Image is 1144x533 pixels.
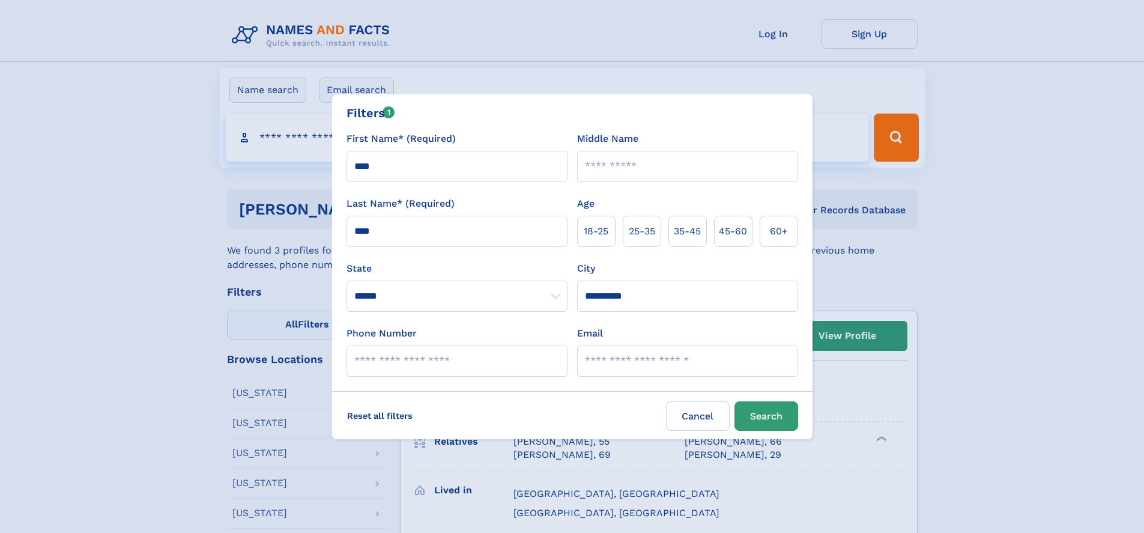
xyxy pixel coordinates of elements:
[577,326,603,341] label: Email
[629,224,655,239] span: 25‑35
[674,224,701,239] span: 35‑45
[719,224,747,239] span: 45‑60
[577,196,595,211] label: Age
[347,196,455,211] label: Last Name* (Required)
[347,132,456,146] label: First Name* (Required)
[770,224,788,239] span: 60+
[347,261,567,276] label: State
[347,104,395,122] div: Filters
[347,326,417,341] label: Phone Number
[577,261,595,276] label: City
[734,401,798,431] button: Search
[577,132,638,146] label: Middle Name
[339,401,420,430] label: Reset all filters
[584,224,608,239] span: 18‑25
[666,401,730,431] label: Cancel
